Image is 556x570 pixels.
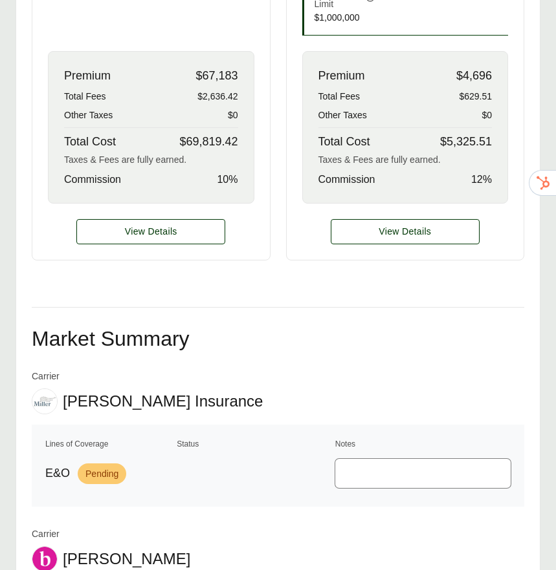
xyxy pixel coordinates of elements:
span: $1,000,000 [315,11,376,25]
span: Total Fees [64,90,106,103]
a: At-Bay details [331,219,480,244]
span: $5,325.51 [440,133,492,151]
th: Lines of Coverage [45,438,173,450]
span: Carrier [32,370,263,383]
span: $0 [482,109,492,122]
span: Commission [318,172,375,187]
span: Carrier [32,527,190,541]
span: [PERSON_NAME] [63,549,190,569]
span: $69,819.42 [179,133,238,151]
span: $4,696 [456,67,492,85]
th: Notes [335,438,511,450]
span: $2,636.42 [197,90,238,103]
div: Taxes & Fees are fully earned. [318,153,493,167]
span: $0 [228,109,238,122]
span: Premium [318,67,365,85]
span: 12 % [471,172,492,187]
span: E&O [45,465,70,482]
span: 10 % [217,172,238,187]
div: Taxes & Fees are fully earned. [64,153,238,167]
span: Other Taxes [64,109,113,122]
th: Status [176,438,332,450]
span: Total Fees [318,90,361,103]
span: Other Taxes [318,109,367,122]
span: Total Cost [318,133,370,151]
h2: Market Summary [32,328,524,349]
button: View Details [76,219,225,244]
button: View Details [331,219,480,244]
span: Premium [64,67,111,85]
span: View Details [379,225,431,238]
img: Miller Insurance [32,389,57,414]
span: Total Cost [64,133,116,151]
span: [PERSON_NAME] Insurance [63,392,263,411]
span: $629.51 [459,90,492,103]
span: View Details [125,225,177,238]
a: Hamilton details [76,219,225,244]
span: Pending [78,463,126,484]
span: $67,183 [195,67,238,85]
span: Commission [64,172,121,187]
